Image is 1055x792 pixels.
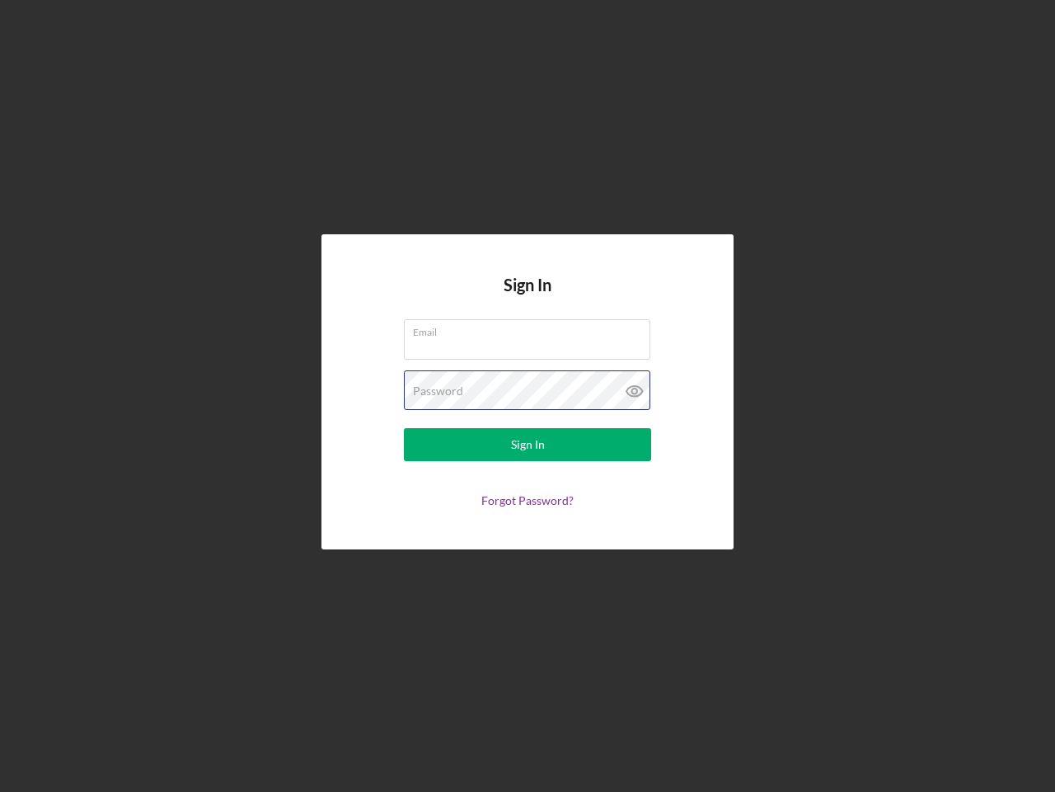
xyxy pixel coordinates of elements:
[404,428,651,461] button: Sign In
[413,320,650,338] label: Email
[511,428,545,461] div: Sign In
[504,276,551,319] h4: Sign In
[481,493,574,507] a: Forgot Password?
[413,384,463,398] label: Password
